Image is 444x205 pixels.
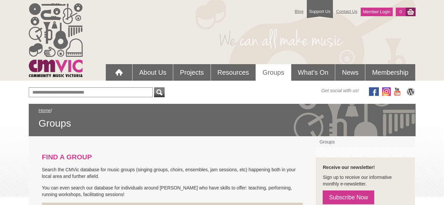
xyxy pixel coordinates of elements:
[39,108,51,113] a: Home
[323,165,375,170] strong: Receive our newsletter!
[211,64,256,81] a: Resources
[321,87,359,94] span: Get social with us!
[365,64,415,81] a: Membership
[323,174,408,187] p: Sign up to receive our informative monthly e-newsletter.
[42,166,303,180] p: Search the CMVic database for music groups (singing groups, choirs, ensembles, jam sessions, etc)...
[396,8,405,16] a: 0
[133,64,173,81] a: About Us
[291,64,335,81] a: What's On
[316,136,415,147] a: Groups
[333,6,361,17] a: Contact Us
[39,117,406,130] span: Groups
[173,64,210,81] a: Projects
[292,6,307,17] a: Blog
[361,8,393,16] a: Member Login
[323,190,374,204] a: Subscribe Now
[42,184,303,198] p: You can even search our database for individuals around [PERSON_NAME] who have skills to offer: t...
[29,3,83,77] img: cmvic_logo.png
[382,87,391,96] img: icon-instagram.png
[335,64,365,81] a: News
[39,107,406,130] div: /
[406,87,416,96] img: CMVic Blog
[256,64,291,81] a: Groups
[42,153,92,161] strong: FIND A GROUP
